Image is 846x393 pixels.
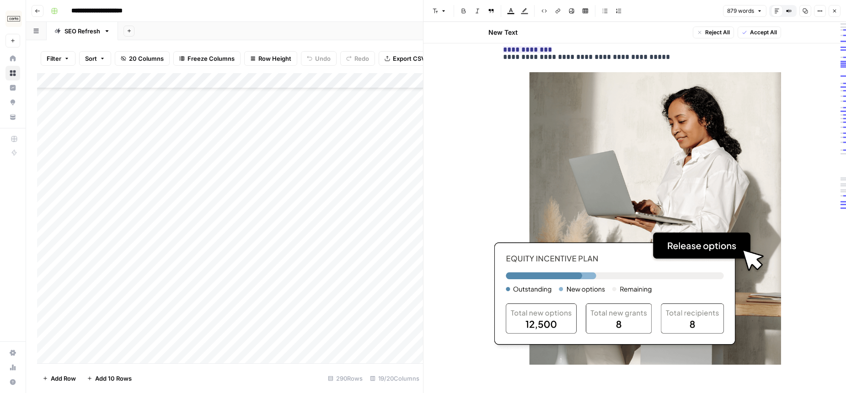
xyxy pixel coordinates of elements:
[5,110,20,124] a: Your Data
[187,54,235,63] span: Freeze Columns
[315,54,331,63] span: Undo
[173,51,241,66] button: Freeze Columns
[81,371,137,386] button: Add 10 Rows
[41,51,75,66] button: Filter
[705,28,730,37] span: Reject All
[95,374,132,383] span: Add 10 Rows
[258,54,291,63] span: Row Height
[488,28,518,37] h2: New Text
[47,22,118,40] a: SEO Refresh
[301,51,337,66] button: Undo
[85,54,97,63] span: Sort
[37,371,81,386] button: Add Row
[79,51,111,66] button: Sort
[5,51,20,66] a: Home
[750,28,777,37] span: Accept All
[379,51,431,66] button: Export CSV
[244,51,297,66] button: Row Height
[5,66,20,80] a: Browse
[47,54,61,63] span: Filter
[324,371,366,386] div: 290 Rows
[340,51,375,66] button: Redo
[5,375,20,389] button: Help + Support
[129,54,164,63] span: 20 Columns
[5,95,20,110] a: Opportunities
[5,80,20,95] a: Insights
[5,7,20,30] button: Workspace: Carta
[64,27,100,36] div: SEO Refresh
[5,345,20,360] a: Settings
[727,7,754,15] span: 879 words
[723,5,766,17] button: 879 words
[693,27,734,38] button: Reject All
[366,371,423,386] div: 19/20 Columns
[738,27,781,38] button: Accept All
[393,54,425,63] span: Export CSV
[5,360,20,375] a: Usage
[51,374,76,383] span: Add Row
[354,54,369,63] span: Redo
[115,51,170,66] button: 20 Columns
[5,11,22,27] img: Carta Logo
